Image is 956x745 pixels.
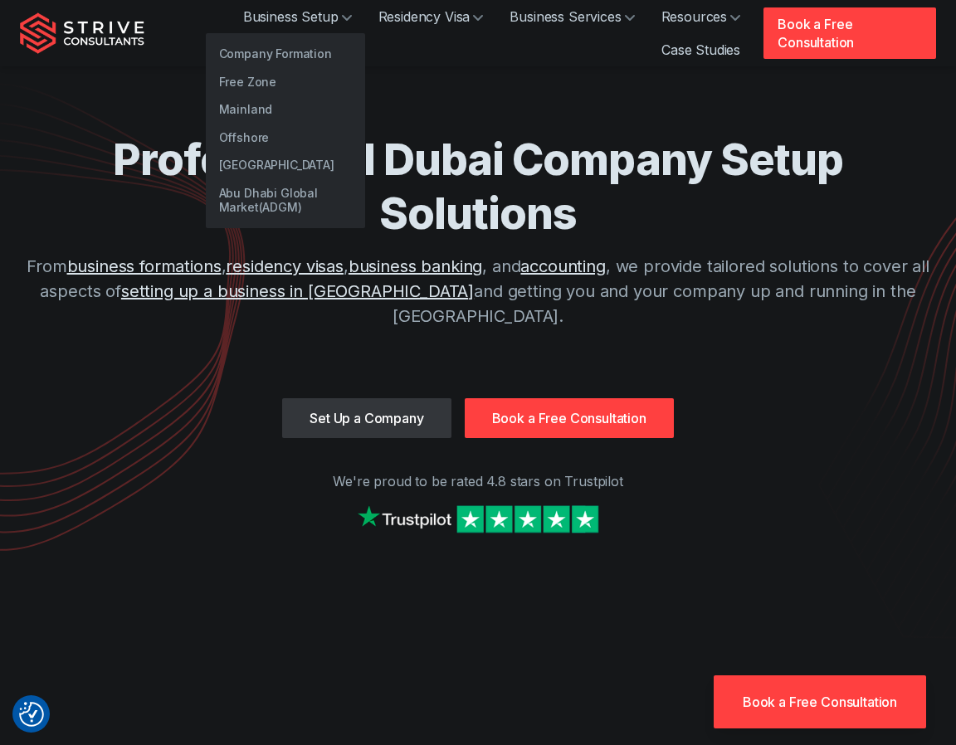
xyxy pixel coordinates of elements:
button: Consent Preferences [19,702,44,727]
h1: Professional Dubai Company Setup Solutions [20,133,936,241]
p: From , , , and , we provide tailored solutions to cover all aspects of and getting you and your c... [20,254,936,329]
a: Mainland [206,95,365,124]
p: We're proud to be rated 4.8 stars on Trustpilot [20,471,936,491]
a: business formations [67,256,222,276]
a: residency visas [226,256,344,276]
a: [GEOGRAPHIC_DATA] [206,151,365,179]
a: Book a Free Consultation [763,7,936,59]
a: Case Studies [648,33,754,66]
a: Set Up a Company [282,398,451,438]
a: Abu Dhabi Global Market(ADGM) [206,179,365,222]
a: accounting [520,256,605,276]
img: Strive Consultants [20,12,144,54]
a: setting up a business in [GEOGRAPHIC_DATA] [121,281,474,301]
a: business banking [349,256,482,276]
a: Company Formation [206,40,365,68]
img: Revisit consent button [19,702,44,727]
a: Free Zone [206,68,365,96]
a: Offshore [206,124,365,152]
img: Strive on Trustpilot [354,501,602,537]
a: Book a Free Consultation [714,675,926,728]
a: Book a Free Consultation [465,398,674,438]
